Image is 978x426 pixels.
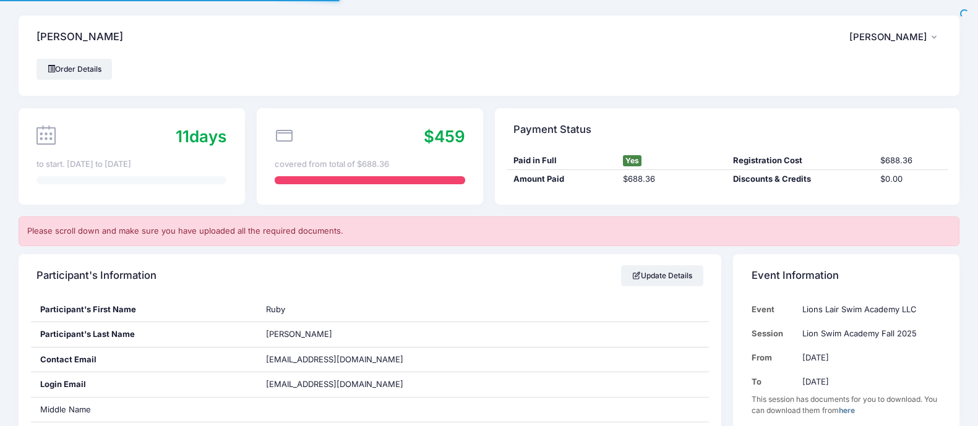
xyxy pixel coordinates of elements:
td: [DATE] [797,346,942,370]
td: Session [752,322,797,346]
td: [DATE] [797,370,942,394]
span: Yes [623,155,641,166]
td: Event [752,297,797,322]
span: [PERSON_NAME] [849,32,927,43]
div: Discounts & Credits [727,173,874,185]
button: [PERSON_NAME] [849,23,942,51]
h4: [PERSON_NAME] [36,20,123,55]
a: Order Details [36,59,112,80]
div: Participant's Last Name [31,322,257,347]
div: Login Email [31,372,257,397]
div: days [176,124,226,148]
span: [EMAIL_ADDRESS][DOMAIN_NAME] [266,354,403,364]
a: Update Details [621,265,703,286]
div: covered from total of $688.36 [275,158,465,171]
div: Registration Cost [727,155,874,167]
h4: Payment Status [513,112,591,147]
span: [EMAIL_ADDRESS][DOMAIN_NAME] [266,378,421,391]
td: From [752,346,797,370]
span: 11 [176,127,189,146]
h4: Participant's Information [36,258,157,293]
div: Middle Name [31,398,257,422]
span: Ruby [266,304,285,314]
td: To [752,370,797,394]
td: Lion Swim Academy Fall 2025 [797,322,942,346]
td: Lions Lair Swim Academy LLC [797,297,942,322]
a: here [839,406,855,415]
div: Amount Paid [507,173,617,185]
div: to start. [DATE] to [DATE] [36,158,226,171]
h4: Event Information [752,258,839,293]
div: $688.36 [617,173,727,185]
div: Participant's First Name [31,297,257,322]
span: [PERSON_NAME] [266,329,332,339]
span: $459 [424,127,465,146]
div: Contact Email [31,347,257,372]
div: Paid in Full [507,155,617,167]
div: $0.00 [874,173,948,185]
div: This session has documents for you to download. You can download them from [752,394,942,416]
div: Please scroll down and make sure you have uploaded all the required documents. [19,216,959,246]
div: $688.36 [874,155,948,167]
